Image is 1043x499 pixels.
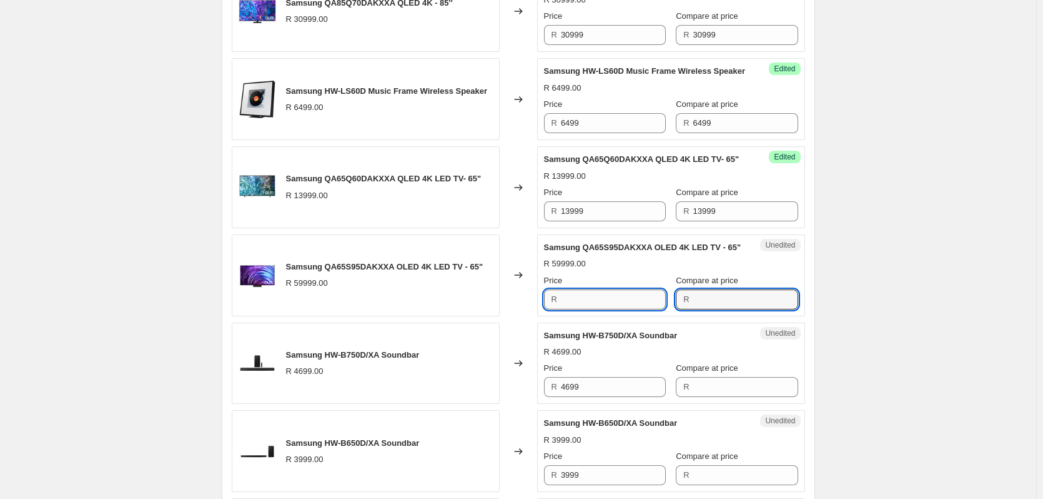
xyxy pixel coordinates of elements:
span: R [683,382,689,391]
div: R 4699.00 [286,365,324,378]
span: Samsung HW-B650D/XA Soundbar [544,418,678,428]
div: R 30999.00 [286,13,328,26]
span: Samsung HW-B750D/XA Soundbar [544,331,678,340]
span: R [683,470,689,480]
span: Unedited [765,416,795,426]
span: Unedited [765,240,795,250]
span: R [551,118,557,128]
span: R [551,382,557,391]
span: Samsung QA65S95DAKXXA OLED 4K LED TV - 65" [286,262,483,271]
span: R [551,30,557,39]
span: Samsung QA65Q60DAKXXA QLED 4K LED TV- 65" [286,174,482,183]
img: HW-B650D_80x.webp [239,433,276,470]
img: HW-B750D_80x.webp [239,345,276,382]
span: R [551,206,557,216]
span: R [683,118,689,128]
div: R 13999.00 [286,189,328,202]
span: Compare at price [676,451,738,461]
div: R 59999.00 [286,277,328,290]
span: Samsung QA65Q60DAKXXA QLED 4K LED TV- 65" [544,154,739,164]
div: R 59999.00 [544,258,586,270]
span: Samsung HW-LS60D Music Frame Wireless Speaker [286,86,488,96]
span: Samsung HW-B650D/XA Soundbar [286,438,420,448]
span: Price [544,11,563,21]
span: Price [544,363,563,373]
img: HW-LD60D.1_80x.webp [239,81,276,118]
span: Compare at price [676,11,738,21]
span: Compare at price [676,363,738,373]
div: R 6499.00 [286,101,324,114]
span: Compare at price [676,99,738,109]
div: R 4699.00 [544,346,581,358]
span: Compare at price [676,276,738,285]
span: Compare at price [676,188,738,197]
div: R 3999.00 [544,434,581,446]
span: Price [544,276,563,285]
div: R 6499.00 [544,82,581,94]
img: SAMQA65S95D_1_3c3ca46a-602d-4130-be85-4676e60d29dc_80x.jpg [239,256,276,294]
span: R [683,30,689,39]
span: R [683,206,689,216]
span: R [683,295,689,304]
span: Samsung HW-B750D/XA Soundbar [286,350,420,360]
span: Samsung HW-LS60D Music Frame Wireless Speaker [544,66,746,76]
span: Price [544,99,563,109]
div: R 3999.00 [286,453,324,466]
span: Edited [774,152,795,162]
span: Samsung QA65S95DAKXXA OLED 4K LED TV - 65" [544,243,741,252]
span: R [551,470,557,480]
div: R 13999.00 [544,170,586,183]
span: Price [544,188,563,197]
span: Price [544,451,563,461]
img: QA65Q60DAK.1_3a79f83f-26ce-4ca6-a225-6a5197fb685d_80x.webp [239,169,276,206]
span: Edited [774,64,795,74]
span: R [551,295,557,304]
span: Unedited [765,328,795,338]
